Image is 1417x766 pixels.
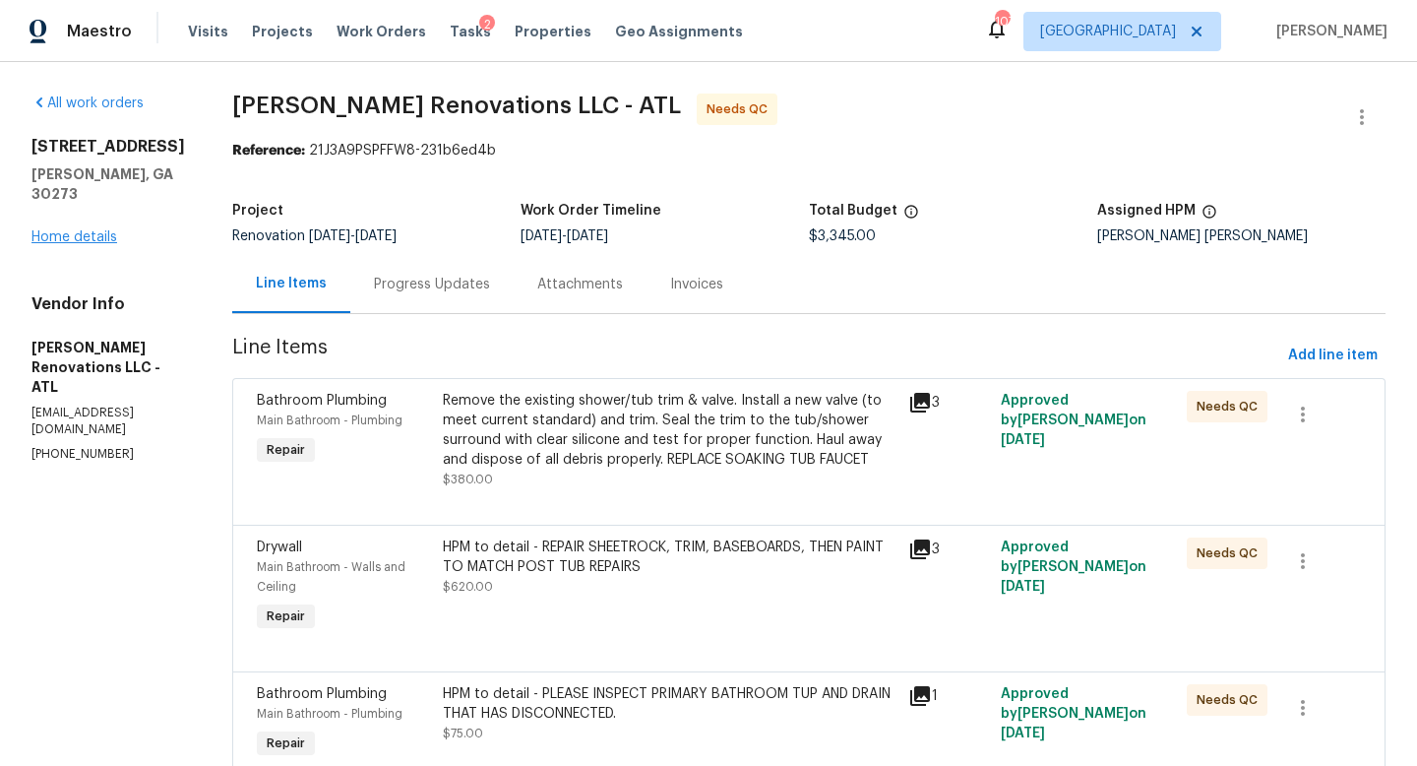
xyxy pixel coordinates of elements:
p: [EMAIL_ADDRESS][DOMAIN_NAME] [31,405,185,438]
p: [PHONE_NUMBER] [31,446,185,463]
span: Work Orders [337,22,426,41]
span: Properties [515,22,591,41]
span: [GEOGRAPHIC_DATA] [1040,22,1176,41]
span: [DATE] [521,229,562,243]
span: Geo Assignments [615,22,743,41]
span: Repair [259,606,313,626]
div: 3 [908,538,989,561]
span: Bathroom Plumbing [257,394,387,408]
div: [PERSON_NAME] [PERSON_NAME] [1097,229,1386,243]
span: [DATE] [1001,433,1045,447]
div: HPM to detail - REPAIR SHEETROCK, TRIM, BASEBOARDS, THEN PAINT TO MATCH POST TUB REPAIRS [443,538,896,577]
h5: Work Order Timeline [521,204,661,218]
div: 3 [908,391,989,415]
h5: Assigned HPM [1097,204,1196,218]
span: Needs QC [1197,397,1265,416]
span: Add line item [1288,344,1378,368]
h4: Vendor Info [31,294,185,314]
span: Repair [259,734,313,753]
div: 1 [908,684,989,708]
span: Drywall [257,541,302,554]
span: Approved by [PERSON_NAME] on [1001,394,1146,447]
button: Add line item [1280,338,1386,374]
div: 21J3A9PSPFFW8-231b6ed4b [232,141,1386,160]
span: The hpm assigned to this work order. [1201,204,1217,229]
span: Maestro [67,22,132,41]
div: Invoices [670,275,723,294]
a: Home details [31,230,117,244]
span: [DATE] [1001,727,1045,740]
div: Line Items [256,274,327,293]
div: HPM to detail - PLEASE INSPECT PRIMARY BATHROOM TUP AND DRAIN THAT HAS DISCONNECTED. [443,684,896,724]
span: [DATE] [309,229,350,243]
span: Renovation [232,229,397,243]
span: Needs QC [1197,543,1265,563]
span: $620.00 [443,581,493,593]
span: [DATE] [355,229,397,243]
span: Main Bathroom - Walls and Ceiling [257,561,405,593]
span: - [309,229,397,243]
b: Reference: [232,144,305,158]
span: [PERSON_NAME] Renovations LLC - ATL [232,94,681,117]
span: [PERSON_NAME] [1268,22,1387,41]
span: Needs QC [1197,690,1265,710]
div: Progress Updates [374,275,490,294]
h5: Total Budget [809,204,897,218]
span: [DATE] [567,229,608,243]
h5: [PERSON_NAME] Renovations LLC - ATL [31,338,185,397]
span: $380.00 [443,474,493,485]
span: $3,345.00 [809,229,876,243]
span: $75.00 [443,728,483,739]
span: - [521,229,608,243]
span: Line Items [232,338,1280,374]
h2: [STREET_ADDRESS] [31,137,185,157]
div: Attachments [537,275,623,294]
span: Visits [188,22,228,41]
h5: Project [232,204,283,218]
span: Repair [259,440,313,460]
h5: [PERSON_NAME], GA 30273 [31,164,185,204]
span: [DATE] [1001,580,1045,594]
span: Main Bathroom - Plumbing [257,415,402,426]
div: 107 [995,12,1009,32]
a: All work orders [31,96,144,110]
span: Needs QC [707,99,775,119]
span: The total cost of line items that have been proposed by Opendoor. This sum includes line items th... [903,204,919,229]
span: Main Bathroom - Plumbing [257,708,402,720]
span: Approved by [PERSON_NAME] on [1001,687,1146,740]
span: Bathroom Plumbing [257,687,387,701]
span: Approved by [PERSON_NAME] on [1001,541,1146,594]
span: Projects [252,22,313,41]
div: 2 [479,15,495,34]
div: Remove the existing shower/tub trim & valve. Install a new valve (to meet current standard) and t... [443,391,896,470]
span: Tasks [450,25,491,38]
